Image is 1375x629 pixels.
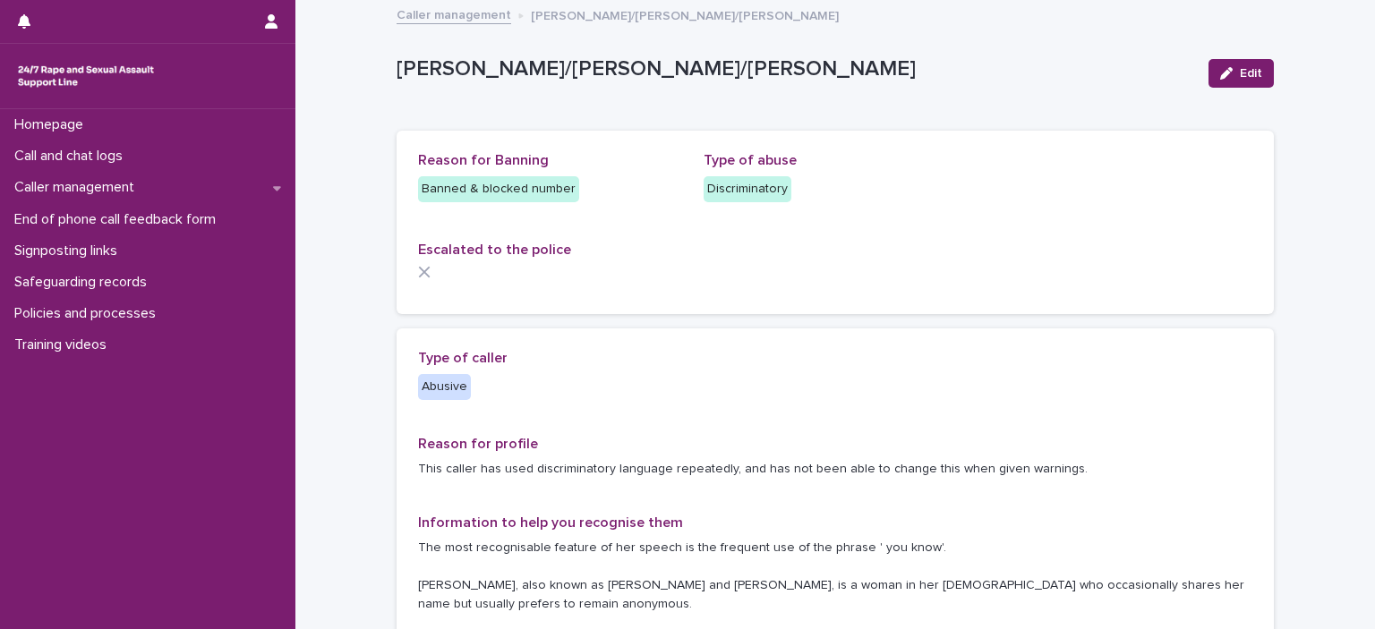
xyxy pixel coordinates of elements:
div: Abusive [418,374,471,400]
p: [PERSON_NAME]/[PERSON_NAME]/[PERSON_NAME] [397,56,1194,82]
span: Edit [1240,67,1262,80]
p: This caller has used discriminatory language repeatedly, and has not been able to change this whe... [418,460,1252,479]
span: Reason for Banning [418,153,549,167]
p: [PERSON_NAME]/[PERSON_NAME]/[PERSON_NAME] [531,4,839,24]
p: Training videos [7,336,121,353]
p: Safeguarding records [7,274,161,291]
span: Type of abuse [704,153,797,167]
span: Reason for profile [418,437,538,451]
p: Policies and processes [7,305,170,322]
p: Homepage [7,116,98,133]
div: Discriminatory [704,176,791,202]
p: Caller management [7,179,149,196]
span: Type of caller [418,351,508,365]
p: Signposting links [7,242,132,259]
button: Edit [1208,59,1274,88]
a: Caller management [397,4,511,24]
p: End of phone call feedback form [7,211,230,228]
span: Information to help you recognise them [418,515,683,530]
div: Banned & blocked number [418,176,579,202]
img: rhQMoQhaT3yELyF149Cw [14,58,158,94]
span: Escalated to the police [418,242,571,257]
p: Call and chat logs [7,148,137,165]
